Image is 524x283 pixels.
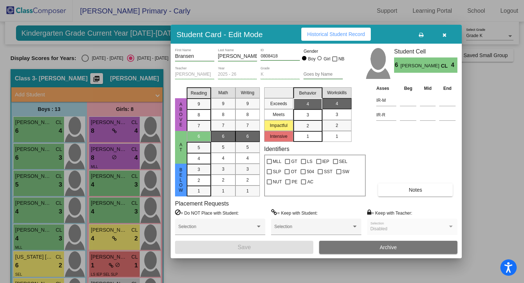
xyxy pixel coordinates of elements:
span: SST [324,167,332,176]
div: Girl [323,56,330,62]
span: 1 [336,133,338,140]
span: 2 [246,177,249,183]
span: 4 [336,100,338,107]
span: Workskills [327,89,347,96]
span: 1 [306,133,309,140]
span: CL [441,62,451,70]
span: MLL [273,157,281,166]
span: Disabled [370,226,388,231]
span: 2 [222,177,225,183]
span: OT [291,167,297,176]
button: Historical Student Record [301,28,371,41]
span: 7 [222,122,225,129]
span: SW [342,167,349,176]
span: PE [291,178,297,186]
span: 5 [198,144,200,151]
th: Mid [418,84,437,92]
input: grade [261,72,300,77]
span: 6 [394,61,400,69]
span: 8 [222,111,225,118]
span: IEP [322,157,329,166]
span: 4 [306,101,309,107]
span: LS [307,157,313,166]
span: Below [178,167,184,193]
span: 2 [198,177,200,184]
span: 1 [222,188,225,194]
span: 1 [198,188,200,194]
h3: Student Cell [394,48,457,55]
span: 2 [306,123,309,129]
span: AC [307,178,313,186]
span: 3 [306,112,309,118]
span: 6 [198,133,200,140]
label: = Keep with Teacher: [367,209,412,216]
button: Save [175,241,313,254]
span: 7 [198,123,200,129]
span: 4 [451,61,457,69]
input: teacher [175,72,214,77]
span: 3 [246,166,249,172]
span: 3 [198,166,200,173]
span: Save [238,244,251,250]
span: Math [218,89,228,96]
span: SLP [273,167,281,176]
h3: Student Card - Edit Mode [176,30,263,39]
span: 3 [336,111,338,118]
span: NB [338,55,345,63]
span: Writing [241,89,254,96]
span: 9 [198,101,200,107]
span: 6 [246,133,249,140]
span: Above [178,102,184,127]
mat-label: Gender [303,48,343,55]
span: 4 [222,155,225,162]
span: 2 [336,122,338,129]
span: Archive [380,244,397,250]
span: [PERSON_NAME] [400,62,441,70]
input: goes by name [303,72,343,77]
div: Boy [308,56,316,62]
input: assessment [376,109,396,120]
span: 1 [246,188,249,194]
span: 4 [198,155,200,162]
th: Beg [398,84,418,92]
label: Placement Requests [175,200,229,207]
span: GT [291,157,297,166]
span: 8 [246,111,249,118]
span: 4 [246,155,249,162]
input: assessment [376,95,396,106]
span: Reading [191,90,207,96]
label: = Do NOT Place with Student: [175,209,239,216]
span: At [178,142,184,152]
th: Asses [374,84,398,92]
span: SEL [339,157,348,166]
label: Identifiers [264,146,289,152]
button: Notes [378,183,453,196]
span: 7 [246,122,249,129]
input: year [218,72,257,77]
th: End [437,84,457,92]
span: Historical Student Record [307,31,365,37]
span: 6 [222,133,225,140]
span: NUT [273,178,282,186]
span: 9 [222,100,225,107]
label: = Keep with Student: [271,209,318,216]
span: Behavior [299,90,316,96]
span: Notes [409,187,422,193]
span: 8 [198,112,200,118]
span: 504 [307,167,314,176]
button: Archive [319,241,457,254]
span: 9 [246,100,249,107]
input: Enter ID [261,54,300,59]
span: 5 [222,144,225,151]
span: 3 [222,166,225,172]
span: 5 [246,144,249,151]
